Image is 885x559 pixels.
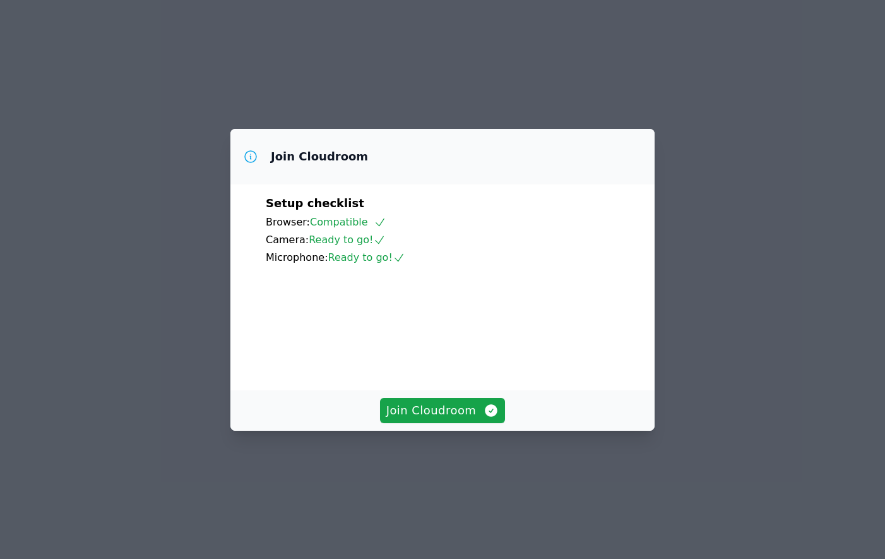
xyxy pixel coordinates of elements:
[266,234,309,246] span: Camera:
[266,196,364,210] span: Setup checklist
[271,149,368,164] h3: Join Cloudroom
[380,398,506,423] button: Join Cloudroom
[266,251,328,263] span: Microphone:
[386,402,499,419] span: Join Cloudroom
[328,251,405,263] span: Ready to go!
[310,216,386,228] span: Compatible
[266,216,310,228] span: Browser:
[309,234,386,246] span: Ready to go!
